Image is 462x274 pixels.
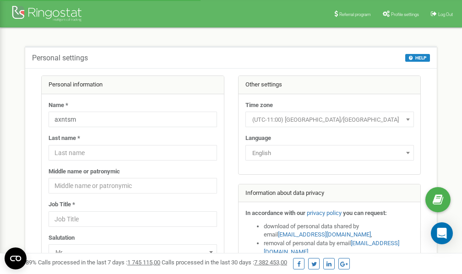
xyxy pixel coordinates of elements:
[245,210,305,216] strong: In accordance with our
[339,12,371,17] span: Referral program
[239,76,421,94] div: Other settings
[49,134,80,143] label: Last name *
[391,12,419,17] span: Profile settings
[264,239,414,256] li: removal of personal data by email ,
[52,246,214,259] span: Mr.
[32,54,88,62] h5: Personal settings
[162,259,287,266] span: Calls processed in the last 30 days :
[343,210,387,216] strong: you can request:
[49,101,68,110] label: Name *
[245,134,271,143] label: Language
[42,76,224,94] div: Personal information
[249,113,411,126] span: (UTC-11:00) Pacific/Midway
[438,12,453,17] span: Log Out
[405,54,430,62] button: HELP
[49,200,75,209] label: Job Title *
[245,112,414,127] span: (UTC-11:00) Pacific/Midway
[239,184,421,203] div: Information about data privacy
[127,259,160,266] u: 1 745 115,00
[245,101,273,110] label: Time zone
[49,178,217,193] input: Middle name or patronymic
[278,231,371,238] a: [EMAIL_ADDRESS][DOMAIN_NAME]
[49,234,75,242] label: Salutation
[307,210,342,216] a: privacy policy
[49,167,120,176] label: Middle name or patronymic
[49,244,217,260] span: Mr.
[49,112,217,127] input: Name
[5,247,27,269] button: Open CMP widget
[431,222,453,244] div: Open Intercom Messenger
[49,145,217,161] input: Last name
[245,145,414,161] span: English
[38,259,160,266] span: Calls processed in the last 7 days :
[49,211,217,227] input: Job Title
[264,222,414,239] li: download of personal data shared by email ,
[249,147,411,160] span: English
[254,259,287,266] u: 7 382 453,00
